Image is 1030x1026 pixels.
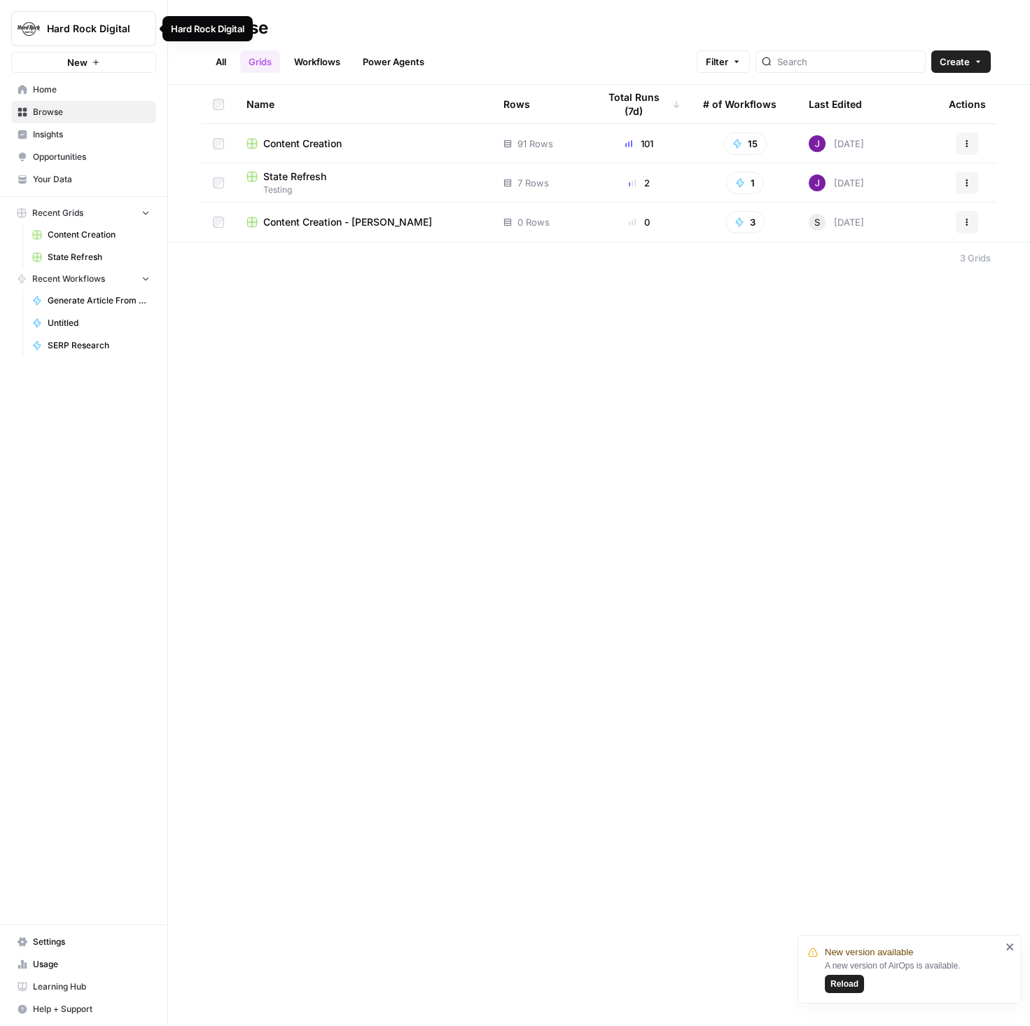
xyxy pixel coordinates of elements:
span: Browse [33,106,150,118]
a: Usage [11,953,156,976]
span: Settings [33,936,150,948]
span: Content Creation - [PERSON_NAME] [263,215,432,229]
button: Recent Workflows [11,268,156,289]
div: [DATE] [809,214,864,231]
a: Generate Article From Outline [26,289,156,312]
span: Hard Rock Digital [47,22,132,36]
div: 101 [598,137,681,151]
span: Recent Workflows [32,273,105,285]
span: S [814,215,820,229]
button: Recent Grids [11,203,156,224]
div: Last Edited [809,85,862,123]
div: # of Workflows [703,85,777,123]
input: Search [777,55,919,69]
div: 2 [598,176,681,190]
div: 0 [598,215,681,229]
a: Learning Hub [11,976,156,998]
a: State Refresh [26,246,156,268]
img: nj1ssy6o3lyd6ijko0eoja4aphzn [809,135,826,152]
span: SERP Research [48,339,150,352]
span: 91 Rows [517,137,553,151]
a: Browse [11,101,156,123]
button: close [1005,941,1015,952]
span: Opportunities [33,151,150,163]
span: State Refresh [48,251,150,264]
span: Filter [706,55,728,69]
button: Reload [825,975,864,993]
span: Content Creation [48,228,150,241]
div: [DATE] [809,175,864,191]
button: Create [931,50,991,73]
button: 3 [725,211,765,233]
a: Grids [240,50,280,73]
span: Usage [33,958,150,971]
span: 0 Rows [517,215,550,229]
a: Opportunities [11,146,156,168]
a: Content Creation - [PERSON_NAME] [246,215,481,229]
div: Actions [949,85,986,123]
a: Settings [11,931,156,953]
span: Create [940,55,970,69]
div: Total Runs (7d) [598,85,681,123]
span: Recent Grids [32,207,83,219]
span: Reload [830,978,858,990]
span: Untitled [48,317,150,329]
div: Rows [503,85,530,123]
span: New version available [825,945,913,959]
span: Testing [246,184,481,196]
img: nj1ssy6o3lyd6ijko0eoja4aphzn [809,175,826,191]
div: [DATE] [809,135,864,152]
button: Workspace: Hard Rock Digital [11,11,156,46]
span: Help + Support [33,1003,150,1015]
a: Untitled [26,312,156,334]
a: Content Creation [26,224,156,246]
button: Help + Support [11,998,156,1020]
span: Home [33,83,150,96]
div: Name [246,85,481,123]
a: Workflows [286,50,349,73]
span: Insights [33,128,150,141]
div: A new version of AirOps is available. [825,959,1001,993]
a: Your Data [11,168,156,191]
a: All [207,50,235,73]
span: Content Creation [263,137,342,151]
div: Hard Rock Digital [171,22,244,36]
span: Generate Article From Outline [48,294,150,307]
div: 3 Grids [960,251,991,265]
span: Your Data [33,173,150,186]
span: State Refresh [263,170,326,184]
a: Home [11,78,156,101]
span: 7 Rows [517,176,549,190]
a: Power Agents [354,50,433,73]
button: Filter [697,50,750,73]
a: State RefreshTesting [246,170,481,196]
img: Hard Rock Digital Logo [16,16,41,41]
span: Learning Hub [33,980,150,993]
span: New [67,55,88,69]
button: New [11,52,156,73]
a: SERP Research [26,334,156,357]
a: Content Creation [246,137,481,151]
a: Insights [11,123,156,146]
button: 1 [726,172,764,194]
button: 15 [723,132,767,155]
